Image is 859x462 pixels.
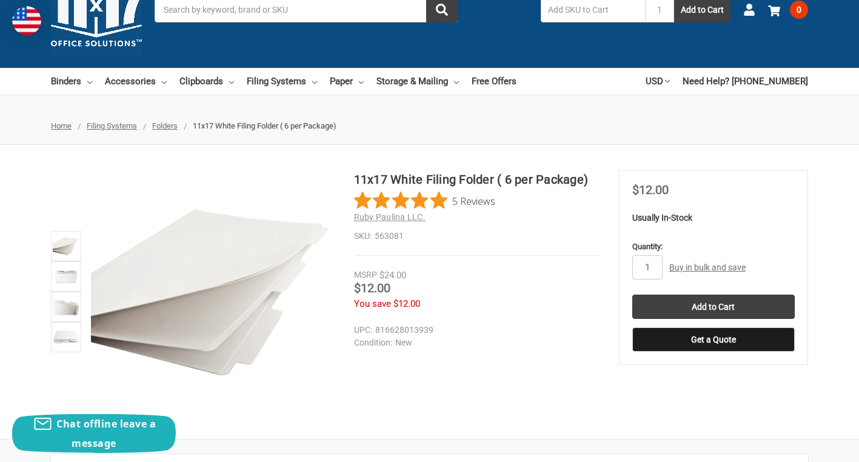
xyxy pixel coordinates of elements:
[330,68,364,95] a: Paper
[376,68,459,95] a: Storage & Mailing
[632,241,795,253] label: Quantity:
[354,281,390,295] span: $12.00
[51,121,72,130] a: Home
[56,417,156,450] span: Chat offline leave a message
[354,324,593,336] dd: 816628013939
[669,263,746,272] a: Buy in bulk and save
[105,68,167,95] a: Accessories
[354,269,377,281] div: MSRP
[354,212,426,222] a: Ruby Paulina LLC.
[193,121,336,130] span: 11x17 White Filing Folder ( 6 per Package)
[179,68,234,95] a: Clipboards
[247,68,317,95] a: Filing Systems
[354,298,391,309] span: You save
[759,429,859,462] iframe: Google Customer Reviews
[53,293,79,320] img: 11x17 White Filing Folder ( 6 per Package) (563081)
[51,68,92,95] a: Binders
[379,270,406,281] span: $24.00
[53,263,79,290] img: 11x17 White Filing Folder ( 6 per Package)
[632,182,669,197] span: $12.00
[452,192,495,210] span: 5 Reviews
[632,327,795,352] button: Get a Quote
[354,170,599,189] h1: 11x17 White Filing Folder ( 6 per Package)
[53,233,79,259] img: 11x17 White Filing Folder ( 6 per Package)
[354,230,372,243] dt: SKU:
[354,230,599,243] dd: 563081
[646,68,670,95] a: USD
[87,121,137,130] a: Filing Systems
[393,298,420,309] span: $12.00
[472,68,516,95] a: Free Offers
[683,68,808,95] a: Need Help? [PHONE_NUMBER]
[354,324,372,336] dt: UPC:
[12,6,41,35] img: duty and tax information for United States
[632,212,795,224] p: Usually In-Stock
[12,414,176,453] button: Chat offline leave a message
[354,192,495,210] button: Rated 5 out of 5 stars from 5 reviews. Jump to reviews.
[53,324,79,350] img: 11x17 White Filing Folder ( 6 per Package)
[354,336,392,349] dt: Condition:
[152,121,178,130] a: Folders
[91,170,334,413] img: 11x17 White Filing Folder ( 6 per Package)
[790,1,808,19] span: 0
[354,336,593,349] dd: New
[632,295,795,319] input: Add to Cart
